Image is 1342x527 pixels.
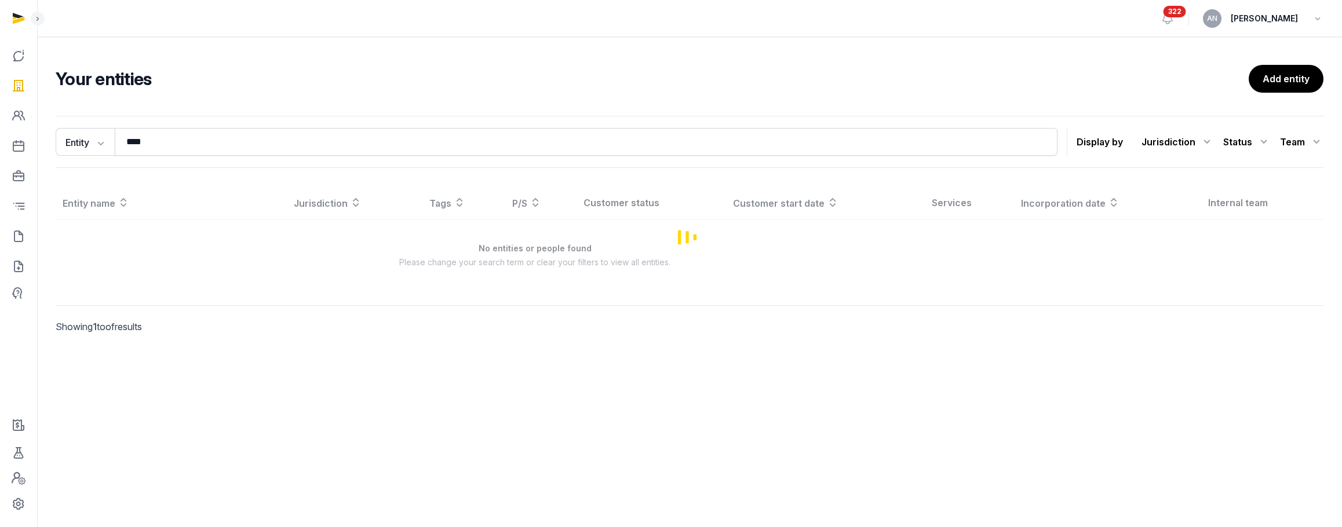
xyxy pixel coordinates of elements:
h2: Your entities [56,68,1249,89]
span: [PERSON_NAME] [1231,12,1298,25]
div: Jurisdiction [1142,133,1214,151]
span: AN [1207,15,1217,22]
div: Loading [56,186,1323,287]
span: 322 [1164,6,1186,17]
p: Showing to of results [56,306,359,347]
div: Team [1280,133,1323,151]
button: Entity [56,128,115,156]
span: 1 [93,321,97,332]
div: Status [1223,133,1271,151]
button: AN [1203,9,1221,28]
a: Add entity [1249,65,1323,93]
p: Display by [1077,133,1123,151]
